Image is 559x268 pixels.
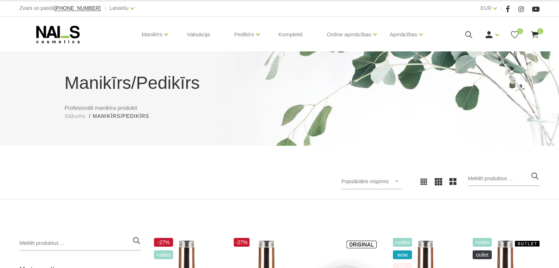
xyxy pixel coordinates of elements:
[537,28,543,34] span: 0
[19,236,141,251] input: Meklēt produktus ...
[65,70,495,96] h1: Manikīrs/Pedikīrs
[104,4,106,13] span: |
[501,4,502,13] span: |
[530,30,540,39] a: 0
[142,20,163,49] a: Manikīrs
[390,20,417,49] a: Apmācības
[59,70,500,120] div: Profesionāli manikīra produkti
[517,28,523,34] span: 0
[273,17,309,52] a: Komplekti
[327,20,371,49] a: Online apmācības
[54,6,101,11] a: [PHONE_NUMBER]
[473,250,492,259] span: OUTLET
[54,5,101,11] span: [PHONE_NUMBER]
[341,178,389,184] span: Populārākie vispirms
[19,4,101,13] div: Zvani un pasūti
[154,250,173,259] span: +Video
[510,30,519,39] a: 0
[234,20,254,49] a: Pedikīrs
[65,112,86,120] a: Sākums
[473,238,492,247] span: +Video
[110,4,129,12] a: Latviešu
[154,238,173,247] span: -27%
[393,250,412,259] span: wow
[65,113,86,119] span: Sākums
[234,238,250,247] span: -27%
[393,238,412,247] span: +Video
[468,171,540,186] input: Meklēt produktus ...
[93,112,157,120] li: Manikīrs/Pedikīrs
[481,4,492,12] a: EUR
[181,17,216,52] a: Vaksācija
